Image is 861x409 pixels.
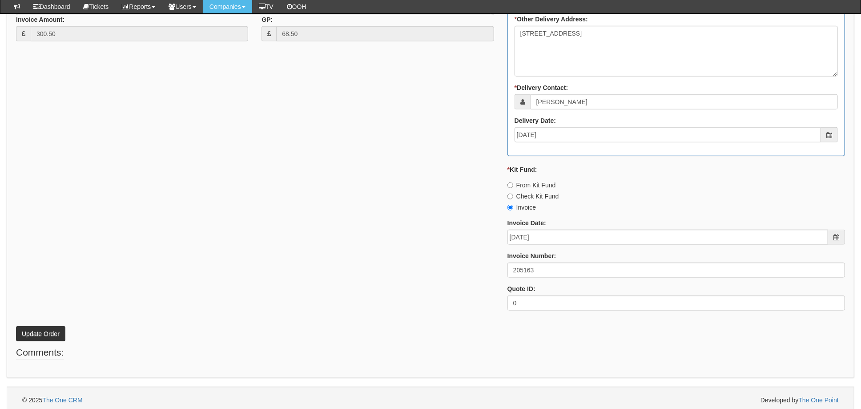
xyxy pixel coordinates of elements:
span: © 2025 [22,397,83,404]
label: Invoice [507,203,536,212]
label: GP: [262,15,273,24]
legend: Comments: [16,346,64,360]
textarea: [STREET_ADDRESS] [515,26,838,77]
span: Developed by [760,396,839,405]
label: Invoice Amount: [16,15,64,24]
label: Other Delivery Address: [515,15,588,24]
label: From Kit Fund [507,181,556,190]
input: From Kit Fund [507,182,513,188]
label: Quote ID: [507,284,535,293]
button: Update Order [16,326,65,341]
input: Invoice [507,205,513,211]
a: The One Point [799,397,839,404]
a: The One CRM [42,397,82,404]
label: Delivery Contact: [515,83,568,92]
input: Check Kit Fund [507,194,513,199]
label: Invoice Date: [507,219,546,227]
label: Delivery Date: [515,116,556,125]
label: Kit Fund: [507,165,537,174]
label: Invoice Number: [507,251,556,260]
label: Check Kit Fund [507,192,559,201]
